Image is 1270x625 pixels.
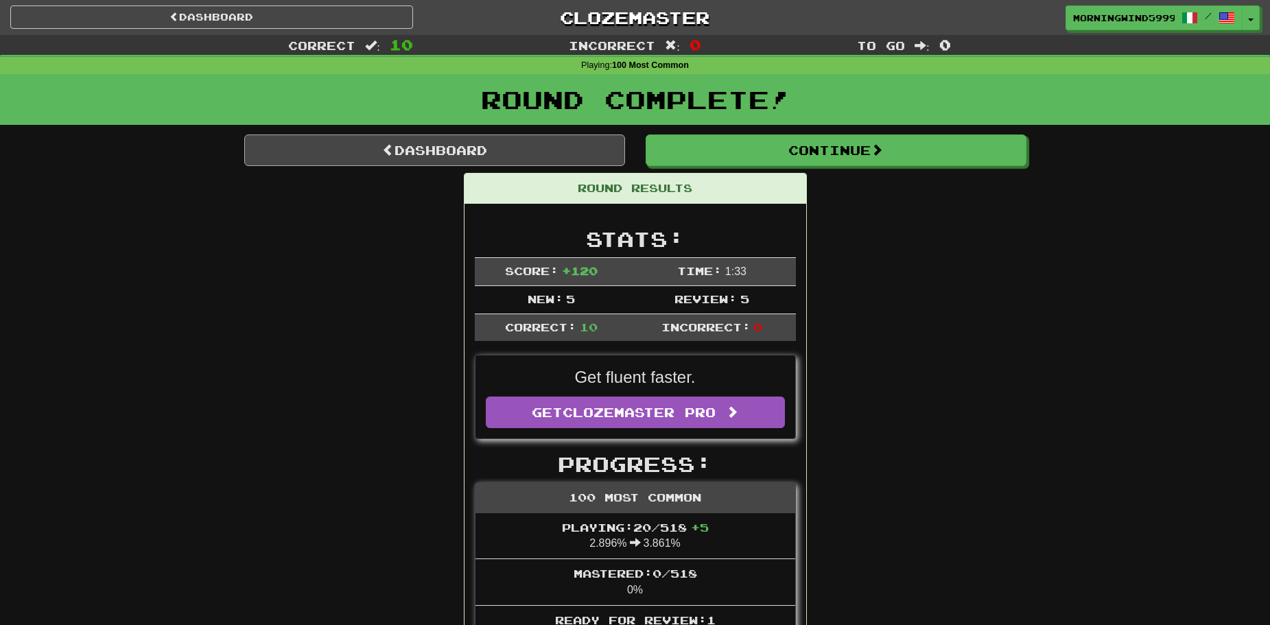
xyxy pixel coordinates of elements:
[563,405,716,420] span: Clozemaster Pro
[486,366,785,389] p: Get fluent faster.
[612,60,689,70] strong: 100 Most Common
[1066,5,1243,30] a: MorningWind5999 /
[646,134,1026,166] button: Continue
[1073,12,1175,24] span: MorningWind5999
[475,558,795,606] li: 0%
[674,292,737,305] span: Review:
[10,5,413,29] a: Dashboard
[691,521,709,534] span: + 5
[528,292,563,305] span: New:
[465,174,806,204] div: Round Results
[740,292,749,305] span: 5
[857,38,905,52] span: To go
[915,40,930,51] span: :
[475,513,795,560] li: 2.896% 3.861%
[566,292,575,305] span: 5
[475,483,795,513] div: 100 Most Common
[434,5,836,30] a: Clozemaster
[690,36,701,53] span: 0
[562,264,598,277] span: + 120
[365,40,380,51] span: :
[939,36,951,53] span: 0
[244,134,625,166] a: Dashboard
[5,86,1265,113] h1: Round Complete!
[665,40,680,51] span: :
[288,38,355,52] span: Correct
[661,320,751,333] span: Incorrect:
[580,320,598,333] span: 10
[475,453,796,475] h2: Progress:
[505,320,576,333] span: Correct:
[569,38,655,52] span: Incorrect
[562,521,709,534] span: Playing: 20 / 518
[574,567,697,580] span: Mastered: 0 / 518
[677,264,722,277] span: Time:
[505,264,558,277] span: Score:
[390,36,413,53] span: 10
[486,397,785,428] a: GetClozemaster Pro
[1205,11,1212,21] span: /
[753,320,762,333] span: 0
[725,266,746,277] span: 1 : 33
[475,228,796,250] h2: Stats:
